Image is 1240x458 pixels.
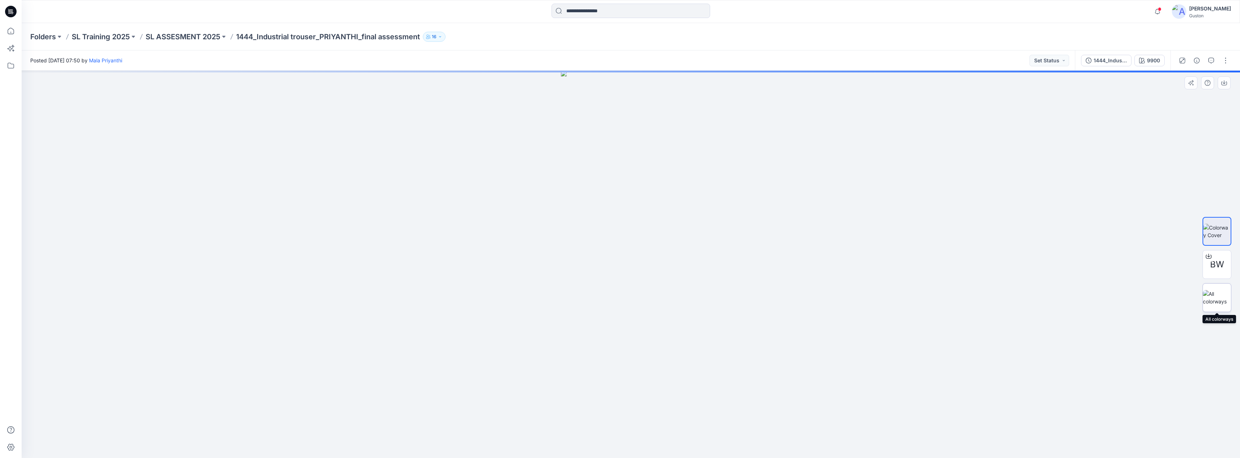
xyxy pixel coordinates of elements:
[432,33,437,41] p: 16
[1210,258,1224,271] span: BW
[72,32,130,42] a: SL Training 2025
[146,32,220,42] a: SL ASSESMENT 2025
[1189,13,1231,18] div: Guston
[423,32,446,42] button: 16
[236,32,420,42] p: 1444_Industrial trouser_PRIYANTHI_final assessment
[1147,57,1160,65] div: 9900
[1094,57,1127,65] div: 1444_Industrial trouser_PRIYANTHI_final assessment
[1081,55,1131,66] button: 1444_Industrial trouser_PRIYANTHI_final assessment
[89,57,122,63] a: Mala Priyanthi
[1203,224,1231,239] img: Colorway Cover
[561,71,701,458] img: eyJhbGciOiJIUzI1NiIsImtpZCI6IjAiLCJzbHQiOiJzZXMiLCJ0eXAiOiJKV1QifQ.eyJkYXRhIjp7InR5cGUiOiJzdG9yYW...
[1203,290,1231,305] img: All colorways
[1191,55,1203,66] button: Details
[30,57,122,64] span: Posted [DATE] 07:50 by
[1134,55,1165,66] button: 9900
[30,32,56,42] a: Folders
[1172,4,1186,19] img: avatar
[1189,4,1231,13] div: [PERSON_NAME]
